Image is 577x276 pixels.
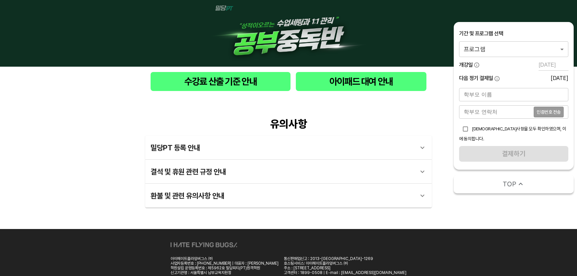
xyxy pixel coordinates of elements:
div: 결석 및 휴원 관련 규정 안내 [151,164,414,180]
img: ihateflyingbugs [171,242,237,247]
input: 학부모 연락처를 입력해주세요 [459,105,534,119]
div: 호스팅서비스: 아이헤이트플라잉버그스 ㈜ [284,261,406,266]
img: 1 [209,5,368,61]
div: 주소 : [STREET_ADDRESS] [284,266,406,270]
div: 결석 및 휴원 관련 규정 안내 [145,160,432,184]
div: 밀당PT 등록 안내 [151,140,414,156]
div: 밀당PT 등록 안내 [145,136,432,160]
span: 개강일 [459,61,473,69]
div: 환불 및 관련 유의사항 안내 [145,184,432,208]
div: 유의사항 [145,118,432,130]
span: TOP [503,179,516,189]
div: 아이헤이트플라잉버그스 ㈜ [171,256,279,261]
span: 수강료 산출 기준 안내 [156,75,285,88]
div: [DATE] [551,75,568,81]
div: 기간 및 프로그램 선택 [459,30,568,37]
button: 아이패드 대여 안내 [296,72,426,91]
div: 사업자등록번호 : [PHONE_NUMBER] | 대표자 : [PERSON_NAME] [171,261,279,266]
span: 아이패드 대여 안내 [301,75,421,88]
div: 신고기관명 : 서울특별시 남부교육지원청 [171,270,279,275]
span: 다음 정기 결제일 [459,75,493,82]
button: 수강료 산출 기준 안내 [151,72,290,91]
input: 학부모 이름을 입력해주세요 [459,88,568,101]
div: 고객센터 : 1899-0508 | E-mail : [EMAIL_ADDRESS][DOMAIN_NAME] [284,270,406,275]
span: [DEMOGRAPHIC_DATA]사항을 모두 확인하였으며, 이에 동의합니다. [459,126,566,141]
div: 환불 및 관련 유의사항 안내 [151,188,414,204]
div: 학원설립 운영등록번호 : 제5962호 밀당피티(PT)원격학원 [171,266,279,270]
div: 프로그램 [459,41,568,57]
div: 통신판매업신고 : 2013-[GEOGRAPHIC_DATA]-1269 [284,256,406,261]
button: TOP [454,175,574,193]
